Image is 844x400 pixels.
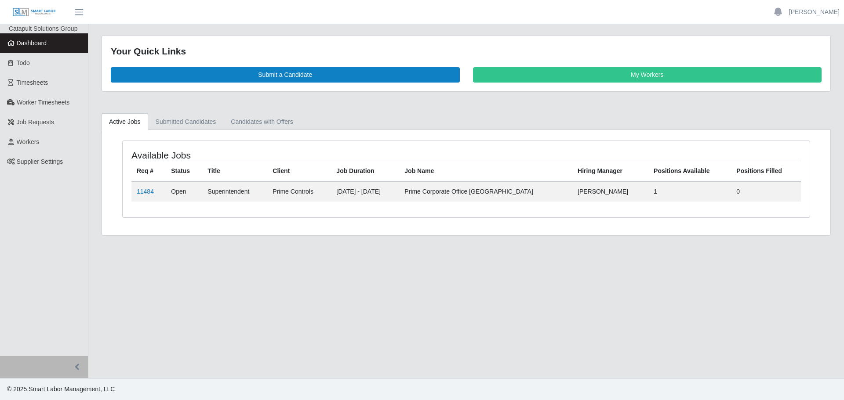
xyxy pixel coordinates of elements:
h4: Available Jobs [131,150,403,161]
span: Worker Timesheets [17,99,69,106]
a: Submit a Candidate [111,67,460,83]
span: Timesheets [17,79,48,86]
th: Positions Available [648,161,731,181]
td: Prime Corporate Office [GEOGRAPHIC_DATA] [399,181,572,202]
span: Supplier Settings [17,158,63,165]
a: [PERSON_NAME] [789,7,840,17]
a: 11484 [137,188,154,195]
a: My Workers [473,67,822,83]
span: Todo [17,59,30,66]
th: Positions Filled [731,161,801,181]
th: Hiring Manager [572,161,648,181]
th: Req # [131,161,166,181]
span: Workers [17,138,40,145]
td: 0 [731,181,801,202]
td: 1 [648,181,731,202]
span: Dashboard [17,40,47,47]
th: Job Name [399,161,572,181]
a: Submitted Candidates [148,113,224,130]
td: Open [166,181,202,202]
a: Active Jobs [102,113,148,130]
a: Candidates with Offers [223,113,300,130]
th: Client [267,161,331,181]
div: Your Quick Links [111,44,822,58]
td: [PERSON_NAME] [572,181,648,202]
td: Superintendent [202,181,267,202]
span: Catapult Solutions Group [9,25,77,32]
td: [DATE] - [DATE] [331,181,399,202]
th: Job Duration [331,161,399,181]
span: © 2025 Smart Labor Management, LLC [7,386,115,393]
th: Title [202,161,267,181]
img: SLM Logo [12,7,56,17]
td: Prime Controls [267,181,331,202]
span: Job Requests [17,119,55,126]
th: Status [166,161,202,181]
